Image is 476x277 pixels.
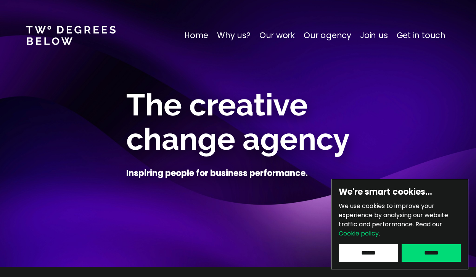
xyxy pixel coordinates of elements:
[339,186,461,198] h6: We're smart cookies…
[304,29,351,42] a: Our agency
[339,202,461,238] p: We use cookies to improve your experience by analysing our website traffic and performance.
[184,29,208,42] a: Home
[217,29,251,42] a: Why us?
[397,29,445,42] a: Get in touch
[339,229,379,238] a: Cookie policy
[360,29,388,42] a: Join us
[126,87,350,157] span: The creative change agency
[259,29,295,42] a: Our work
[339,220,442,238] span: Read our .
[126,168,308,179] h4: Inspiring people for business performance.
